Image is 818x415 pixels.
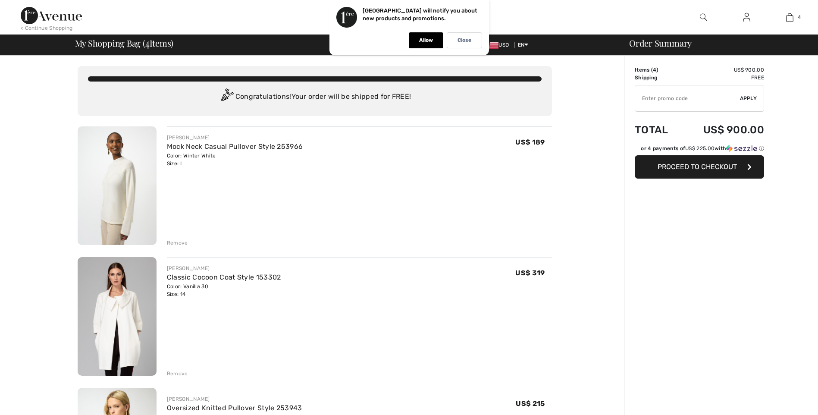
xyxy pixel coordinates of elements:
button: Proceed to Checkout [635,155,764,179]
a: 4 [768,12,811,22]
td: Items ( ) [635,66,680,74]
span: Proceed to Checkout [658,163,737,171]
img: Mock Neck Casual Pullover Style 253966 [78,126,157,245]
span: US$ 319 [515,269,545,277]
img: Congratulation2.svg [218,88,235,106]
td: Free [680,74,764,82]
a: Oversized Knitted Pullover Style 253943 [167,404,302,412]
div: Remove [167,370,188,377]
div: or 4 payments ofUS$ 225.00withSezzle Click to learn more about Sezzle [635,145,764,155]
div: Order Summary [619,39,813,47]
input: Promo code [635,85,740,111]
span: EN [518,42,529,48]
div: Remove [167,239,188,247]
span: Apply [740,94,757,102]
div: [PERSON_NAME] [167,264,281,272]
td: US$ 900.00 [680,115,764,145]
p: [GEOGRAPHIC_DATA] will notify you about new products and promotions. [363,7,477,22]
span: My Shopping Bag ( Items) [75,39,174,47]
img: Sezzle [726,145,757,152]
td: Shipping [635,74,680,82]
div: Color: Winter White Size: L [167,152,303,167]
span: US$ 215 [516,399,545,408]
span: 4 [145,37,150,48]
a: Mock Neck Casual Pullover Style 253966 [167,142,303,151]
span: US$ 189 [515,138,545,146]
p: Close [458,37,471,44]
a: Classic Cocoon Coat Style 153302 [167,273,281,281]
div: Color: Vanilla 30 Size: 14 [167,283,281,298]
span: 4 [798,13,801,21]
img: My Bag [786,12,793,22]
img: Classic Cocoon Coat Style 153302 [78,257,157,376]
div: < Continue Shopping [21,24,73,32]
span: USD [485,42,512,48]
img: search the website [700,12,707,22]
div: or 4 payments of with [641,145,764,152]
img: US Dollar [485,42,498,49]
img: My Info [743,12,750,22]
a: Sign In [736,12,757,23]
p: Allow [419,37,433,44]
div: Congratulations! Your order will be shipped for FREE! [88,88,542,106]
td: Total [635,115,680,145]
img: 1ère Avenue [21,7,82,24]
span: US$ 225.00 [685,145,715,151]
span: 4 [653,67,656,73]
div: [PERSON_NAME] [167,395,302,403]
div: [PERSON_NAME] [167,134,303,141]
td: US$ 900.00 [680,66,764,74]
